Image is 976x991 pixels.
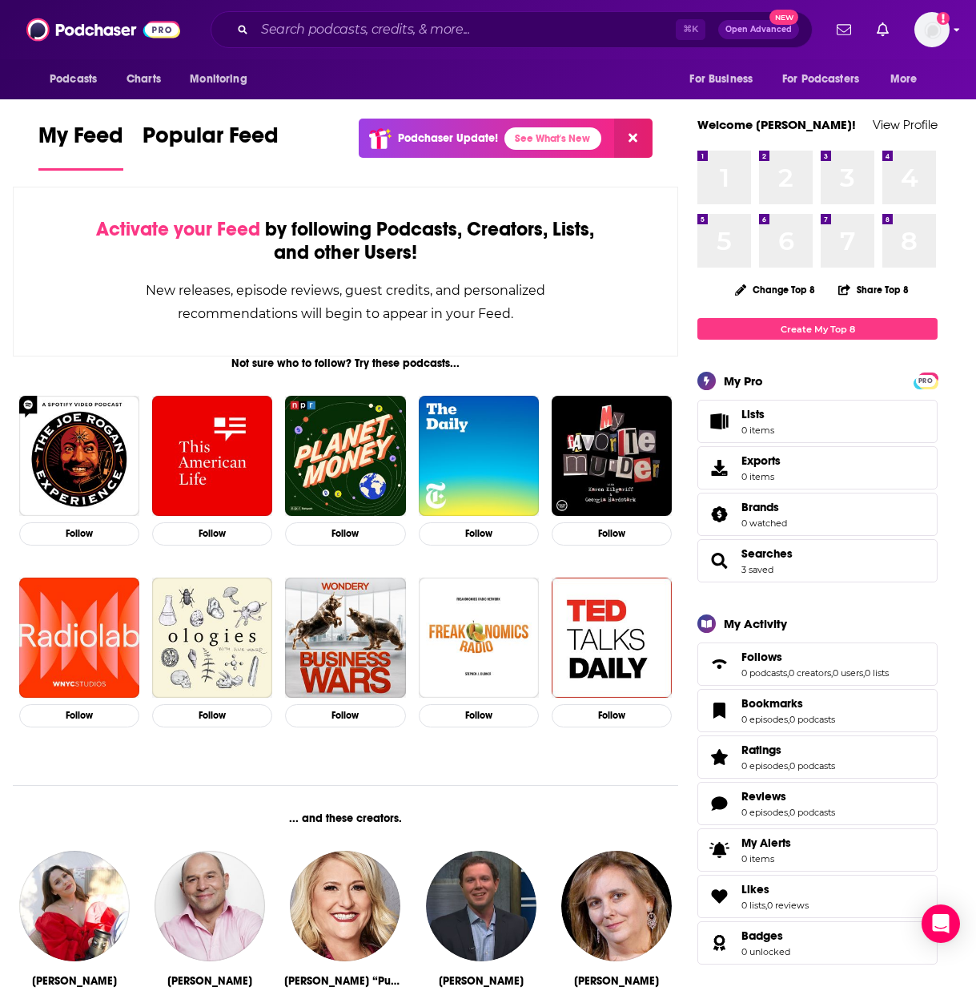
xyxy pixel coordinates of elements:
[741,696,835,711] a: Bookmarks
[703,746,735,768] a: Ratings
[152,396,272,516] img: This American Life
[38,122,123,171] a: My Feed
[697,539,938,582] span: Searches
[426,851,536,961] img: Matt Jones
[697,689,938,732] span: Bookmarks
[741,546,793,561] span: Searches
[741,882,809,896] a: Likes
[724,373,763,389] div: My Pro
[552,396,672,516] img: My Favorite Murder with Karen Kilgariff and Georgia Hardstark
[697,318,938,340] a: Create My Top 8
[703,699,735,722] a: Bookmarks
[504,127,601,150] a: See What's New
[285,396,405,516] a: Planet Money
[741,407,765,421] span: Lists
[284,974,407,988] div: Angie “Pumps” Sullivan
[697,735,938,779] span: Ratings
[155,851,265,961] a: Vincent Moscato
[38,122,123,159] span: My Feed
[552,522,672,546] button: Follow
[143,122,279,171] a: Popular Feed
[741,453,781,468] span: Exports
[561,851,672,961] a: Allison Kaplan Sommer
[789,667,831,679] a: 0 creators
[19,851,130,961] a: Kelsey Menzies
[697,782,938,825] span: Reviews
[419,704,539,727] button: Follow
[211,11,813,48] div: Search podcasts, credits, & more...
[697,400,938,443] a: Lists
[285,704,405,727] button: Follow
[914,12,950,47] img: User Profile
[127,68,161,91] span: Charts
[741,929,790,943] a: Badges
[922,904,960,943] div: Open Intercom Messenger
[703,550,735,572] a: Searches
[703,457,735,479] span: Exports
[914,12,950,47] span: Logged in as lauren.holley
[419,396,539,516] img: The Daily
[865,667,889,679] a: 0 lists
[873,117,938,132] a: View Profile
[741,789,835,804] a: Reviews
[552,578,672,698] img: TED Talks Daily
[676,19,705,40] span: ⌘ K
[765,900,767,911] span: ,
[152,704,272,727] button: Follow
[741,667,787,679] a: 0 podcasts
[32,974,117,988] div: Kelsey Menzies
[741,425,774,436] span: 0 items
[19,704,139,727] button: Follow
[788,714,789,725] span: ,
[419,578,539,698] img: Freakonomics Radio
[439,974,524,988] div: Matt Jones
[741,900,765,911] a: 0 lists
[741,760,788,771] a: 0 episodes
[837,274,910,305] button: Share Top 8
[143,122,279,159] span: Popular Feed
[419,522,539,546] button: Follow
[741,789,786,804] span: Reviews
[916,374,935,386] a: PRO
[741,564,773,575] a: 3 saved
[741,650,889,664] a: Follows
[19,578,139,698] img: Radiolab
[398,131,498,145] p: Podchaser Update!
[725,280,825,300] button: Change Top 8
[937,12,950,25] svg: Add a profile image
[703,885,735,908] a: Likes
[789,807,835,818] a: 0 podcasts
[831,667,833,679] span: ,
[724,616,787,631] div: My Activity
[152,522,272,546] button: Follow
[94,279,597,325] div: New releases, episode reviews, guest credits, and personalized recommendations will begin to appe...
[697,875,938,918] span: Likes
[916,375,935,387] span: PRO
[787,667,789,679] span: ,
[290,851,400,961] a: Angie “Pumps” Sullivan
[879,64,938,95] button: open menu
[703,792,735,815] a: Reviews
[285,578,405,698] img: Business Wars
[741,929,783,943] span: Badges
[697,117,856,132] a: Welcome [PERSON_NAME]!
[741,471,781,482] span: 0 items
[741,946,790,957] a: 0 unlocked
[552,704,672,727] button: Follow
[741,853,791,864] span: 0 items
[167,974,252,988] div: Vincent Moscato
[689,68,753,91] span: For Business
[741,807,788,818] a: 0 episodes
[741,882,769,896] span: Likes
[703,653,735,675] a: Follows
[152,578,272,698] img: Ologies with Alie Ward
[788,760,789,771] span: ,
[26,14,180,45] img: Podchaser - Follow, Share and Rate Podcasts
[830,16,858,43] a: Show notifications dropdown
[833,667,863,679] a: 0 users
[890,68,918,91] span: More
